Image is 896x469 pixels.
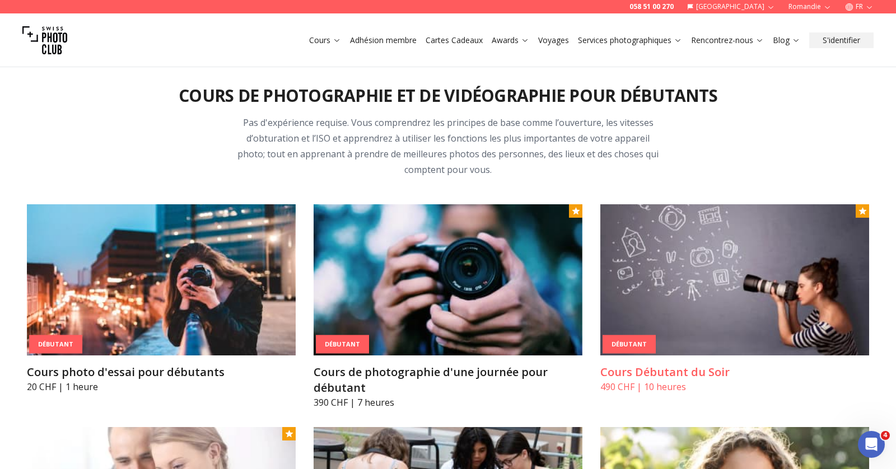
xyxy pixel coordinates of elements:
[179,86,717,106] h2: Cours de photographie et de vidéographie pour débutants
[492,35,529,46] a: Awards
[600,364,869,380] h3: Cours Débutant du Soir
[305,32,346,48] button: Cours
[29,335,82,354] div: Débutant
[27,204,296,393] a: Cours photo d'essai pour débutantsDébutantCours photo d'essai pour débutants20 CHF | 1 heure
[687,32,768,48] button: Rencontrez-nous
[534,32,573,48] button: Voyages
[487,32,534,48] button: Awards
[629,2,674,11] a: 058 51 00 270
[600,204,869,355] img: Cours Débutant du Soir
[578,35,682,46] a: Services photographiques
[27,204,296,355] img: Cours photo d'essai pour débutants
[600,204,869,393] a: Cours Débutant du SoirDébutantCours Débutant du Soir490 CHF | 10 heures
[603,335,656,354] div: Débutant
[691,35,764,46] a: Rencontrez-nous
[809,32,874,48] button: S'identifier
[573,32,687,48] button: Services photographiques
[22,18,67,63] img: Swiss photo club
[314,204,582,409] a: Cours de photographie d'une journée pour débutantDébutantCours de photographie d'une journée pour...
[346,32,421,48] button: Adhésion membre
[768,32,805,48] button: Blog
[316,335,369,354] div: Débutant
[773,35,800,46] a: Blog
[314,364,582,396] h3: Cours de photographie d'une journée pour débutant
[309,35,341,46] a: Cours
[237,116,659,176] span: Pas d'expérience requise. Vous comprendrez les principes de base comme l’ouverture, les vitesses ...
[858,431,885,458] iframe: Intercom live chat
[421,32,487,48] button: Cartes Cadeaux
[314,204,582,355] img: Cours de photographie d'une journée pour débutant
[350,35,417,46] a: Adhésion membre
[600,380,869,393] p: 490 CHF | 10 heures
[27,364,296,380] h3: Cours photo d'essai pour débutants
[426,35,483,46] a: Cartes Cadeaux
[538,35,569,46] a: Voyages
[314,396,582,409] p: 390 CHF | 7 heures
[27,380,296,393] p: 20 CHF | 1 heure
[881,431,890,440] span: 4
